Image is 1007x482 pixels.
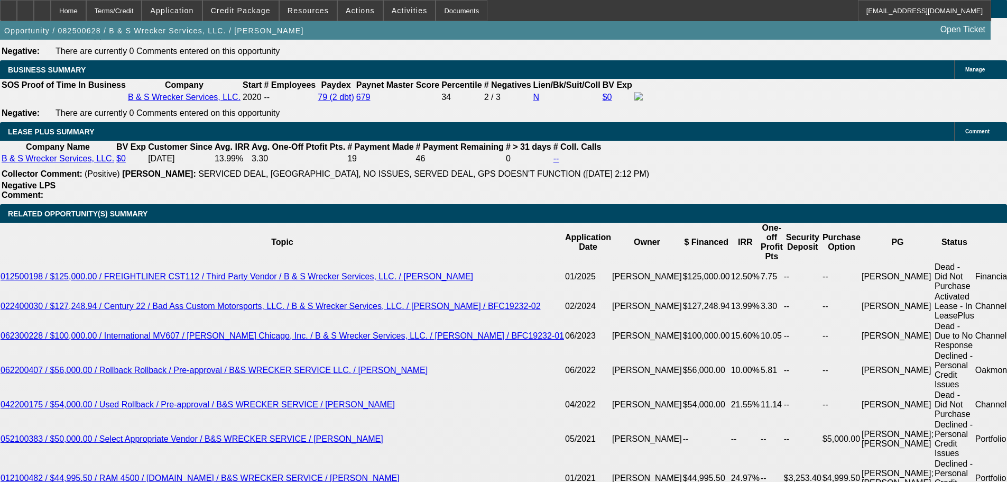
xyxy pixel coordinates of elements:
[243,80,262,89] b: Start
[505,153,552,164] td: 0
[934,351,975,390] td: Declined - Personal Credit Issues
[934,262,975,292] td: Dead - Did Not Purchase
[565,351,612,390] td: 06/2022
[8,66,86,74] span: BUSINESS SUMMARY
[565,262,612,292] td: 01/2025
[150,6,193,15] span: Application
[822,223,861,262] th: Purchase Option
[682,321,731,351] td: $100,000.00
[861,292,934,321] td: [PERSON_NAME]
[565,223,612,262] th: Application Date
[822,420,861,459] td: $5,000.00
[215,142,250,151] b: Avg. IRR
[338,1,383,21] button: Actions
[760,223,783,262] th: One-off Profit Pts
[392,6,428,15] span: Activities
[861,321,934,351] td: [PERSON_NAME]
[26,142,90,151] b: Company Name
[1,272,473,281] a: 012500198 / $125,000.00 / FREIGHTLINER CST112 / Third Party Vendor / B & S Wrecker Services, LLC....
[682,351,731,390] td: $56,000.00
[8,210,147,218] span: RELATED OPPORTUNITY(S) SUMMARY
[731,420,760,459] td: --
[783,351,822,390] td: --
[612,390,682,420] td: [PERSON_NAME]
[2,108,40,117] b: Negative:
[612,223,682,262] th: Owner
[1,302,541,311] a: 022400030 / $127,248.94 / Century 22 / Bad Ass Custom Motorsports, LLC. / B & S Wrecker Services,...
[533,80,600,89] b: Lien/Bk/Suit/Coll
[553,142,602,151] b: # Coll. Calls
[760,321,783,351] td: 10.05
[56,108,280,117] span: There are currently 0 Comments entered on this opportunity
[384,1,436,21] button: Activities
[1,80,20,90] th: SOS
[264,80,316,89] b: # Employees
[783,262,822,292] td: --
[603,93,612,102] a: $0
[822,292,861,321] td: --
[861,390,934,420] td: [PERSON_NAME]
[441,93,482,102] div: 34
[634,92,643,101] img: facebook-icon.png
[1,434,383,443] a: 052100383 / $50,000.00 / Select Appropriate Vendor / B&S WRECKER SERVICE / [PERSON_NAME]
[506,142,551,151] b: # > 31 days
[533,93,540,102] a: N
[356,80,439,89] b: Paynet Master Score
[783,223,822,262] th: Security Deposit
[934,321,975,351] td: Dead - Due to No Response
[2,154,114,163] a: B & S Wrecker Services, LLC.
[822,390,861,420] td: --
[965,129,990,134] span: Comment
[356,93,371,102] a: 679
[934,223,975,262] th: Status
[731,351,760,390] td: 10.00%
[484,93,531,102] div: 2 / 3
[731,262,760,292] td: 12.50%
[280,1,337,21] button: Resources
[484,80,531,89] b: # Negatives
[783,420,822,459] td: --
[252,142,345,151] b: Avg. One-Off Ptofit Pts.
[936,21,990,39] a: Open Ticket
[783,292,822,321] td: --
[783,390,822,420] td: --
[203,1,279,21] button: Credit Package
[783,321,822,351] td: --
[731,321,760,351] td: 15.60%
[612,262,682,292] td: [PERSON_NAME]
[2,181,56,199] b: Negative LPS Comment:
[347,153,414,164] td: 19
[612,292,682,321] td: [PERSON_NAME]
[934,420,975,459] td: Declined - Personal Credit Issues
[682,390,731,420] td: $54,000.00
[116,154,126,163] a: $0
[565,292,612,321] td: 02/2024
[603,80,632,89] b: BV Exp
[612,351,682,390] td: [PERSON_NAME]
[148,142,213,151] b: Customer Since
[318,93,354,102] a: 79 (2 dbt)
[142,1,201,21] button: Application
[147,153,213,164] td: [DATE]
[682,420,731,459] td: --
[934,292,975,321] td: Activated Lease - In LeasePlus
[251,153,346,164] td: 3.30
[861,351,934,390] td: [PERSON_NAME]
[861,262,934,292] td: [PERSON_NAME]
[2,169,82,178] b: Collector Comment:
[416,142,504,151] b: # Payment Remaining
[934,390,975,420] td: Dead - Did Not Purchase
[565,420,612,459] td: 05/2021
[565,321,612,351] td: 06/2023
[321,80,350,89] b: Paydex
[56,47,280,56] span: There are currently 0 Comments entered on this opportunity
[198,169,649,178] span: SERVICED DEAL, [GEOGRAPHIC_DATA], NO ISSUES, SERVED DEAL, GPS DOESN'T FUNCTION ([DATE] 2:12 PM)
[1,331,564,340] a: 062300228 / $100,000.00 / International MV607 / [PERSON_NAME] Chicago, Inc. / B & S Wrecker Servi...
[682,292,731,321] td: $127,248.94
[760,262,783,292] td: 7.75
[731,292,760,321] td: 13.99%
[8,128,95,136] span: LEASE PLUS SUMMARY
[1,366,428,375] a: 062200407 / $56,000.00 / Rollback Rollback / Pre-approval / B&S WRECKER SERVICE LLC. / [PERSON_NAME]
[822,351,861,390] td: --
[242,92,262,103] td: 2020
